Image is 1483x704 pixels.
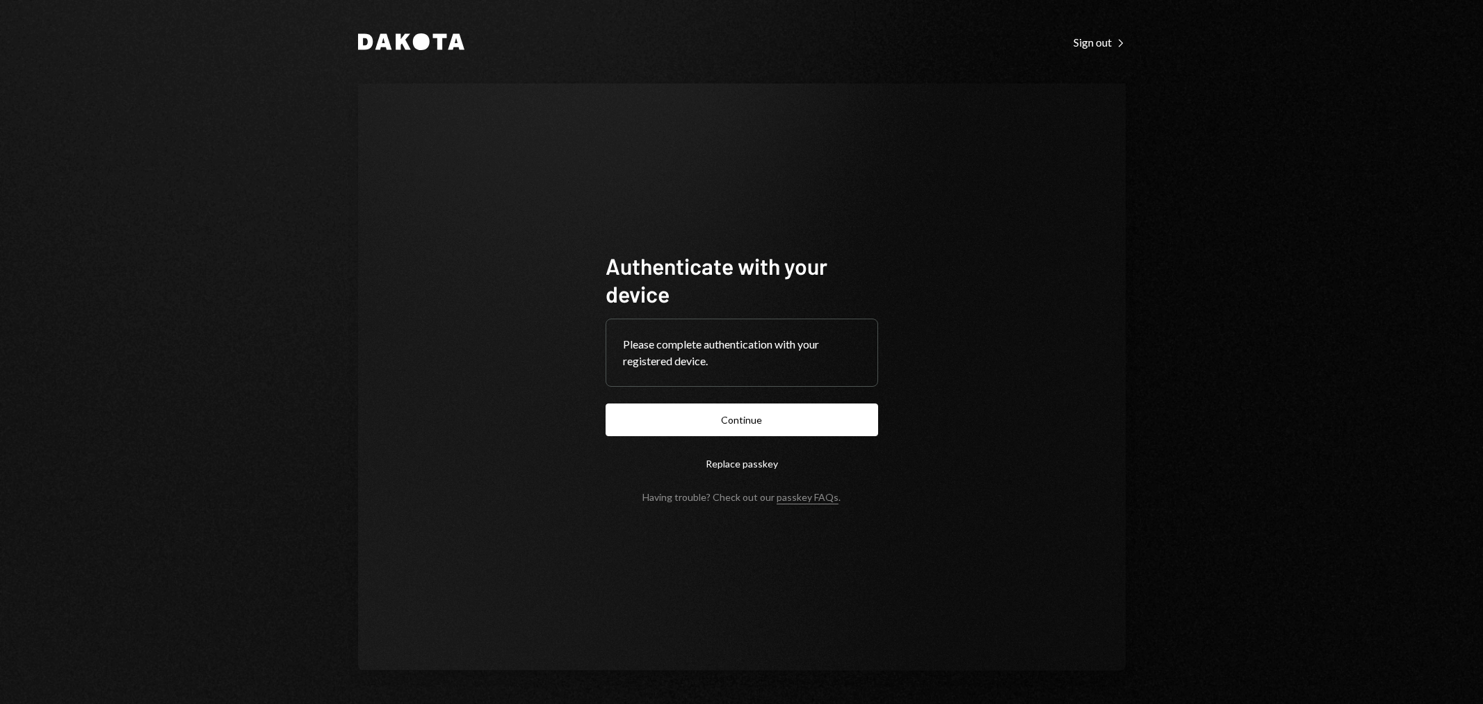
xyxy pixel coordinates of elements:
[642,491,841,503] div: Having trouble? Check out our .
[606,447,878,480] button: Replace passkey
[1073,34,1126,49] a: Sign out
[606,403,878,436] button: Continue
[623,336,861,369] div: Please complete authentication with your registered device.
[606,252,878,307] h1: Authenticate with your device
[777,491,838,504] a: passkey FAQs
[1073,35,1126,49] div: Sign out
